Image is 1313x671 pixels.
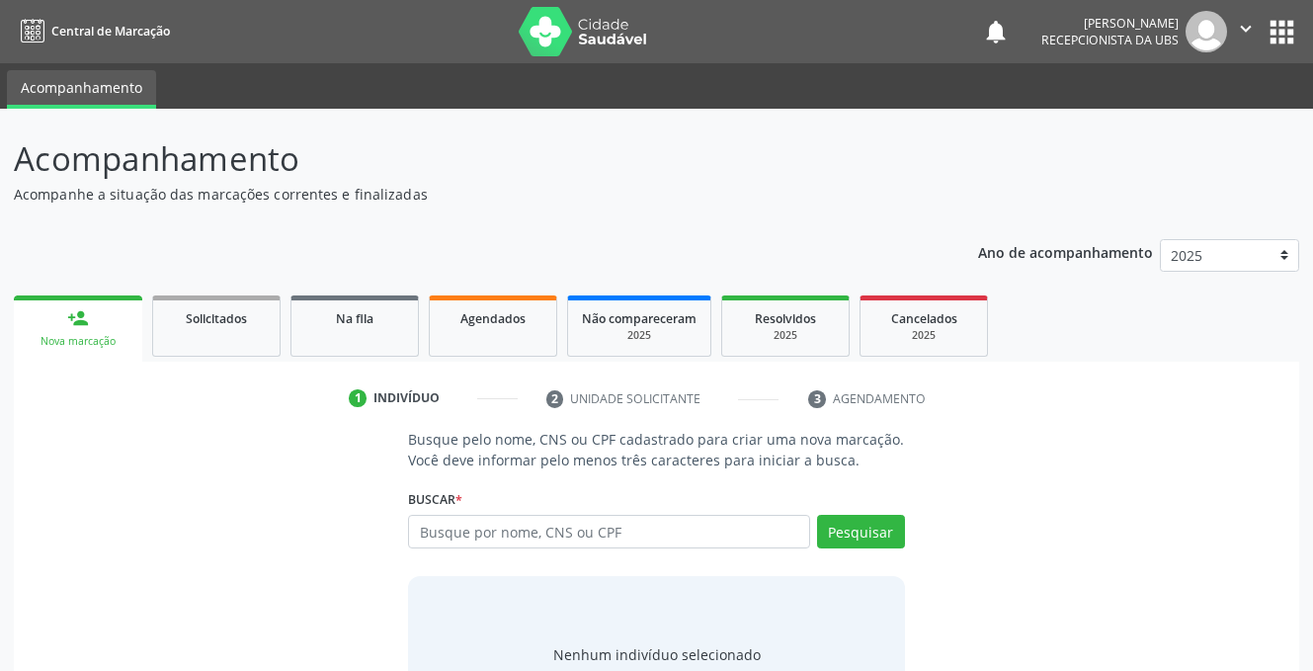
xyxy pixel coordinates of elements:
[1235,18,1257,40] i: 
[1041,32,1179,48] span: Recepcionista da UBS
[14,184,914,205] p: Acompanhe a situação das marcações correntes e finalizadas
[28,334,128,349] div: Nova marcação
[408,484,462,515] label: Buscar
[1041,15,1179,32] div: [PERSON_NAME]
[408,429,904,470] p: Busque pelo nome, CNS ou CPF cadastrado para criar uma nova marcação. Você deve informar pelo men...
[582,328,697,343] div: 2025
[982,18,1010,45] button: notifications
[373,389,440,407] div: Indivíduo
[891,310,957,327] span: Cancelados
[14,15,170,47] a: Central de Marcação
[736,328,835,343] div: 2025
[582,310,697,327] span: Não compareceram
[186,310,247,327] span: Solicitados
[1227,11,1265,52] button: 
[7,70,156,109] a: Acompanhamento
[553,644,761,665] div: Nenhum indivíduo selecionado
[978,239,1153,264] p: Ano de acompanhamento
[874,328,973,343] div: 2025
[408,515,809,548] input: Busque por nome, CNS ou CPF
[460,310,526,327] span: Agendados
[67,307,89,329] div: person_add
[755,310,816,327] span: Resolvidos
[1265,15,1299,49] button: apps
[14,134,914,184] p: Acompanhamento
[1186,11,1227,52] img: img
[817,515,905,548] button: Pesquisar
[336,310,373,327] span: Na fila
[349,389,367,407] div: 1
[51,23,170,40] span: Central de Marcação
